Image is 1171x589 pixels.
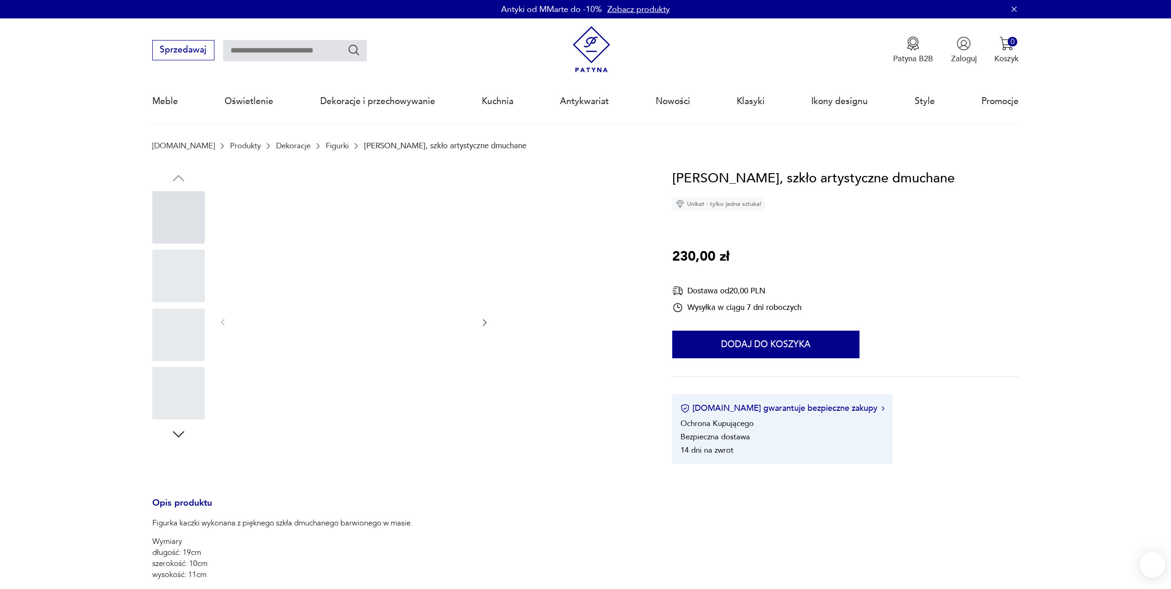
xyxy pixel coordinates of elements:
[681,404,690,413] img: Ikona certyfikatu
[347,43,361,57] button: Szukaj
[882,406,884,411] img: Ikona strzałki w prawo
[1140,552,1165,578] iframe: Smartsupp widget button
[607,4,670,15] a: Zobacz produkty
[893,36,933,64] button: Patyna B2B
[152,80,178,122] a: Meble
[364,141,526,150] p: [PERSON_NAME], szkło artystyczne dmuchane
[238,168,469,476] img: Zdjęcie produktu Kaczka, szkło artystyczne dmuchane
[672,285,802,297] div: Dostawa od 20,00 PLN
[672,285,683,297] img: Ikona dostawy
[672,168,955,189] h1: [PERSON_NAME], szkło artystyczne dmuchane
[656,80,690,122] a: Nowości
[676,200,684,208] img: Ikona diamentu
[893,36,933,64] a: Ikona medaluPatyna B2B
[152,536,412,580] p: Wymiary długość: 19cm szerokość: 10cm wysokość: 11cm
[681,418,754,429] li: Ochrona Kupującego
[906,36,920,51] img: Ikona medalu
[672,302,802,313] div: Wysyłka w ciągu 7 dni roboczych
[672,197,765,211] div: Unikat - tylko jedna sztuka!
[915,80,935,122] a: Style
[893,53,933,64] p: Patyna B2B
[672,331,860,358] button: Dodaj do koszyka
[981,80,1019,122] a: Promocje
[560,80,609,122] a: Antykwariat
[225,80,273,122] a: Oświetlenie
[957,36,971,51] img: Ikonka użytkownika
[811,80,868,122] a: Ikony designu
[568,26,615,73] img: Patyna - sklep z meblami i dekoracjami vintage
[951,36,977,64] button: Zaloguj
[951,53,977,64] p: Zaloguj
[152,40,214,60] button: Sprzedawaj
[152,500,646,518] h3: Opis produktu
[501,4,602,15] p: Antyki od MMarte do -10%
[681,432,750,442] li: Bezpieczna dostawa
[320,80,435,122] a: Dekoracje i przechowywanie
[1008,37,1017,47] div: 0
[672,246,729,268] p: 230,00 zł
[999,36,1014,51] img: Ikona koszyka
[737,80,765,122] a: Klasyki
[681,402,884,414] button: [DOMAIN_NAME] gwarantuje bezpieczne zakupy
[152,518,412,529] p: Figurka kaczki wykonana z pięknego szkła dmuchanego barwionego w masie.
[482,80,513,122] a: Kuchnia
[230,141,261,150] a: Produkty
[994,53,1019,64] p: Koszyk
[681,445,733,455] li: 14 dni na zwrot
[994,36,1019,64] button: 0Koszyk
[152,141,215,150] a: [DOMAIN_NAME]
[326,141,349,150] a: Figurki
[152,47,214,54] a: Sprzedawaj
[276,141,311,150] a: Dekoracje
